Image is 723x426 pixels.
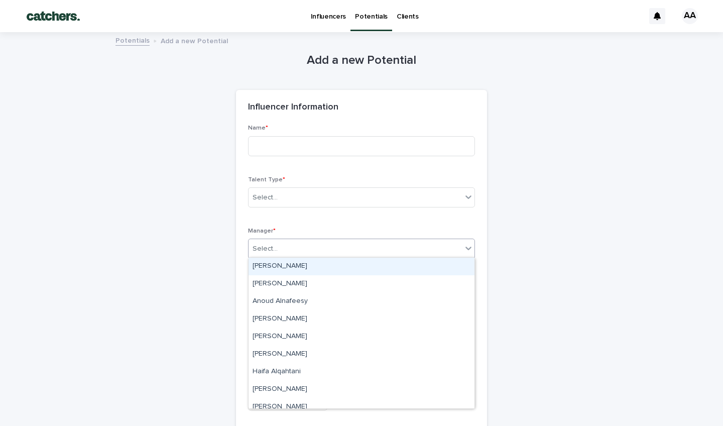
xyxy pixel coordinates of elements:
[236,53,487,68] h1: Add a new Potential
[161,35,228,46] p: Add a new Potential
[249,381,474,398] div: Jojo Naier
[115,34,150,46] a: Potentials
[253,244,278,254] div: Select...
[249,258,474,275] div: Aljuri Alluhaydan
[248,228,276,234] span: Manager
[248,102,338,113] h2: Influencer Information
[249,328,474,346] div: Fahad Almisned
[249,293,474,310] div: Anoud Alnafeesy
[248,177,285,183] span: Talent Type
[253,192,278,203] div: Select...
[249,363,474,381] div: Haifa Alqahtani
[249,310,474,328] div: Basma Darwish
[682,8,698,24] div: AA
[20,6,86,26] img: v2itfyCJQeeYoQfrvWhc
[249,275,474,293] div: Ahmad Aladel
[249,346,474,363] div: Faisal Almutairi
[249,398,474,416] div: Laila Joukhdar
[248,125,268,131] span: Name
